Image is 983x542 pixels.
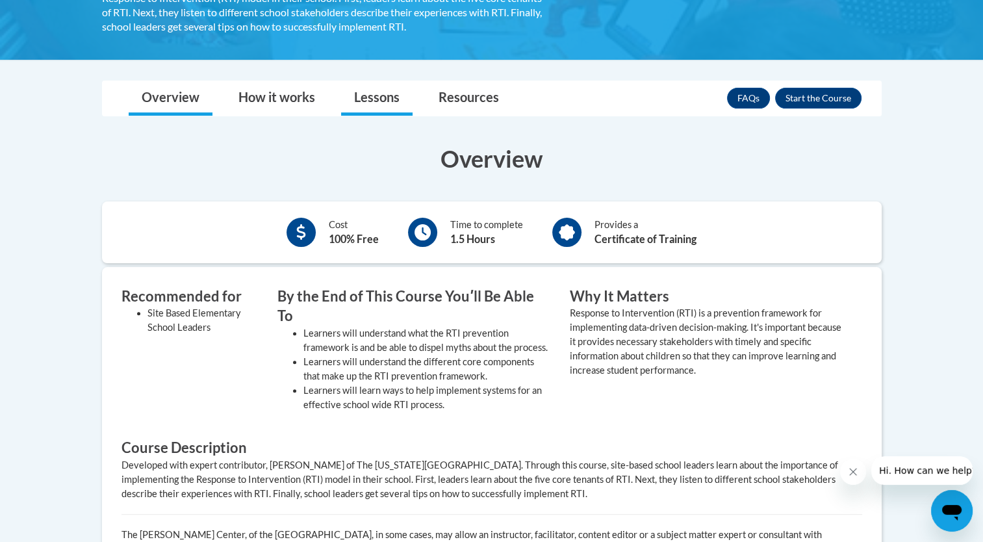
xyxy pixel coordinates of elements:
div: Cost [329,218,379,247]
h3: Recommended for [121,287,258,307]
h3: Course Description [121,438,862,458]
div: Developed with expert contributor, [PERSON_NAME] of The [US_STATE][GEOGRAPHIC_DATA]. Through this... [121,458,862,501]
b: Certificate of Training [594,233,696,245]
li: Learners will understand the different core components that make up the RTI prevention framework. [303,355,550,383]
a: Resources [426,81,512,116]
li: Learners will understand what the RTI prevention framework is and be able to dispel myths about t... [303,326,550,355]
b: 1.5 Hours [450,233,495,245]
iframe: Message from company [871,456,973,485]
value: Response to Intervention (RTI) is a prevention framework for implementing data-driven decision-ma... [570,307,841,376]
iframe: Button to launch messaging window [931,490,973,532]
button: Enroll [775,88,862,109]
a: FAQs [727,88,770,109]
h3: Overview [102,142,882,175]
h3: By the End of This Course Youʹll Be Able To [277,287,550,327]
div: Provides a [594,218,696,247]
div: Time to complete [450,218,523,247]
li: Site Based Elementary School Leaders [147,306,258,335]
b: 100% Free [329,233,379,245]
h3: Why It Matters [570,287,843,307]
iframe: Close message [840,459,866,485]
li: Learners will learn ways to help implement systems for an effective school wide RTI process. [303,383,550,412]
a: Overview [129,81,212,116]
a: Lessons [341,81,413,116]
a: How it works [225,81,328,116]
span: Hi. How can we help? [8,9,105,19]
